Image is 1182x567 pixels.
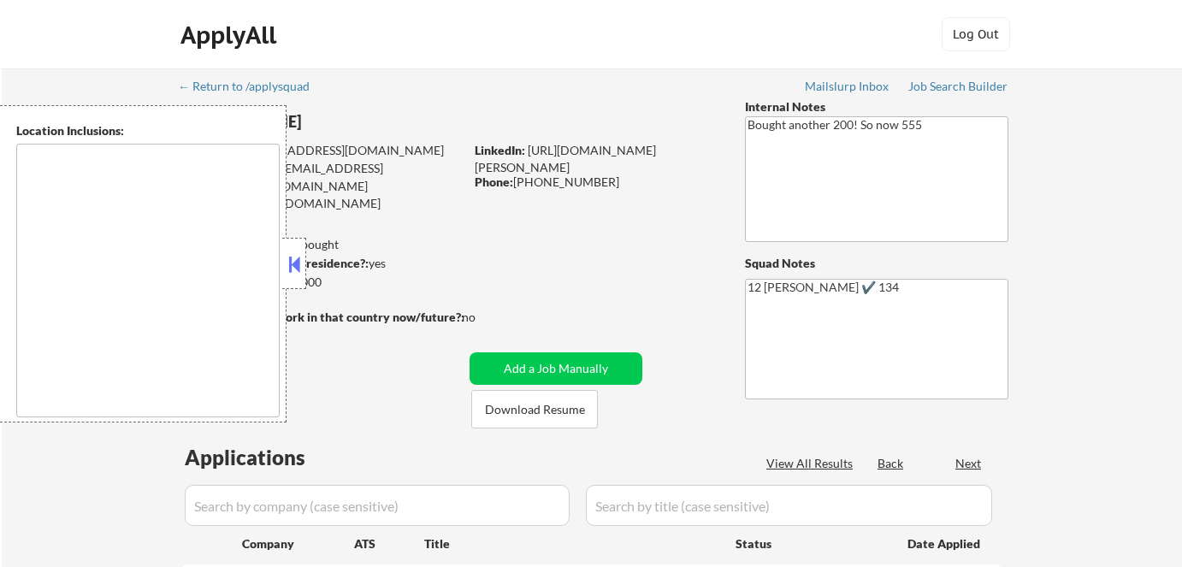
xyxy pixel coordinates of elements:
button: Download Resume [471,390,598,428]
div: ← Return to /applysquad [178,80,326,92]
a: Mailslurp Inbox [805,80,890,97]
input: Search by title (case sensitive) [586,485,992,526]
div: ApplyAll [180,21,281,50]
div: Next [955,455,983,472]
input: Search by company (case sensitive) [185,485,570,526]
strong: Phone: [475,174,513,189]
div: ATS [354,535,424,552]
div: [PERSON_NAME] [180,111,531,133]
a: [URL][DOMAIN_NAME][PERSON_NAME] [475,143,656,174]
div: Internal Notes [745,98,1008,115]
div: [EMAIL_ADDRESS][DOMAIN_NAME] [180,142,464,159]
div: Status [736,528,883,558]
div: Company [242,535,354,552]
div: $190,000 [179,274,464,291]
div: Location Inclusions: [16,122,280,139]
strong: Will need Visa to work in that country now/future?: [180,310,464,324]
div: Squad Notes [745,255,1008,272]
div: View All Results [766,455,858,472]
strong: LinkedIn: [475,143,525,157]
a: ← Return to /applysquad [178,80,326,97]
div: Job Search Builder [908,80,1008,92]
div: no [462,309,511,326]
div: Applications [185,447,354,468]
div: 420 sent / 555 bought [179,236,464,253]
div: [DOMAIN_NAME][EMAIL_ADDRESS][DOMAIN_NAME] [180,178,464,211]
div: Date Applied [907,535,983,552]
div: Mailslurp Inbox [805,80,890,92]
div: yes [179,255,458,272]
div: Back [878,455,905,472]
div: Title [424,535,719,552]
button: Log Out [942,17,1010,51]
div: [EMAIL_ADDRESS][DOMAIN_NAME] [180,160,464,193]
div: [PHONE_NUMBER] [475,174,717,191]
button: Add a Job Manually [470,352,642,385]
